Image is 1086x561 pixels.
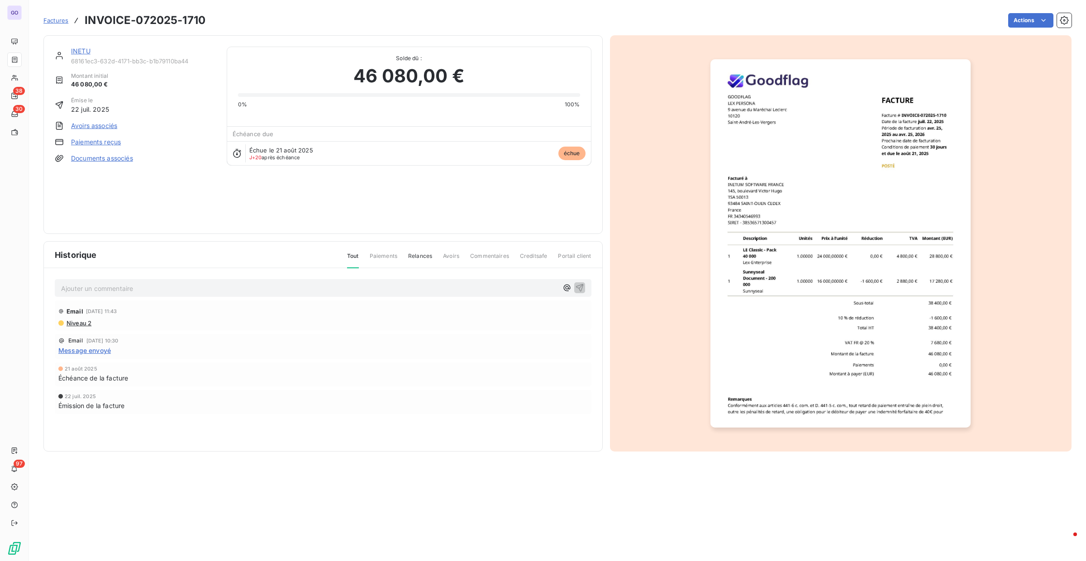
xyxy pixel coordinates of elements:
span: 100% [565,100,580,109]
button: Actions [1008,13,1053,28]
span: Solde dû : [238,54,580,62]
span: Montant initial [71,72,108,80]
span: Paiements [370,252,397,267]
span: Émission de la facture [58,401,124,410]
span: Échéance de la facture [58,373,128,383]
span: 21 août 2025 [65,366,97,371]
span: 68161ec3-632d-4171-bb3c-b1b79110ba44 [71,57,216,65]
span: Historique [55,249,97,261]
iframe: Intercom live chat [1055,530,1077,552]
span: Factures [43,17,68,24]
a: INETU [71,47,90,55]
span: Niveau 2 [66,319,91,327]
span: échue [558,147,586,160]
a: Avoirs associés [71,121,117,130]
span: après échéance [249,155,300,160]
span: [DATE] 11:43 [86,309,117,314]
span: Creditsafe [520,252,548,267]
span: Portail client [558,252,591,267]
span: Avoirs [443,252,459,267]
a: Factures [43,16,68,25]
span: Email [67,308,83,315]
span: Échéance due [233,130,274,138]
span: 38 [13,87,25,95]
span: 46 080,00 € [353,62,464,90]
span: Relances [408,252,432,267]
span: Message envoyé [58,346,111,355]
span: Émise le [71,96,109,105]
img: Logo LeanPay [7,541,22,556]
span: 97 [14,460,25,468]
div: GO [7,5,22,20]
img: invoice_thumbnail [710,59,971,428]
span: 0% [238,100,247,109]
span: 22 juil. 2025 [65,394,96,399]
span: Échue le 21 août 2025 [249,147,313,154]
span: Commentaires [470,252,509,267]
span: Tout [347,252,359,268]
span: 30 [13,105,25,113]
a: Paiements reçus [71,138,121,147]
span: 46 080,00 € [71,80,108,89]
span: J+20 [249,154,262,161]
span: 22 juil. 2025 [71,105,109,114]
a: Documents associés [71,154,133,163]
span: [DATE] 10:30 [86,338,119,343]
h3: INVOICE-072025-1710 [85,12,205,29]
span: Email [68,338,83,343]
